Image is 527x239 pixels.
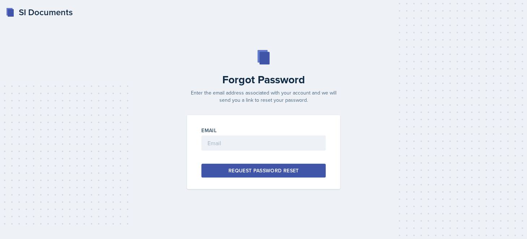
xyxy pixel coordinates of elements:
label: Email [201,127,217,134]
p: Enter the email address associated with your account and we will send you a link to reset your pa... [183,89,344,104]
div: Request Password Reset [228,167,299,174]
h2: Forgot Password [183,73,344,86]
button: Request Password Reset [201,164,326,177]
a: SI Documents [6,6,73,19]
input: Email [201,135,326,151]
